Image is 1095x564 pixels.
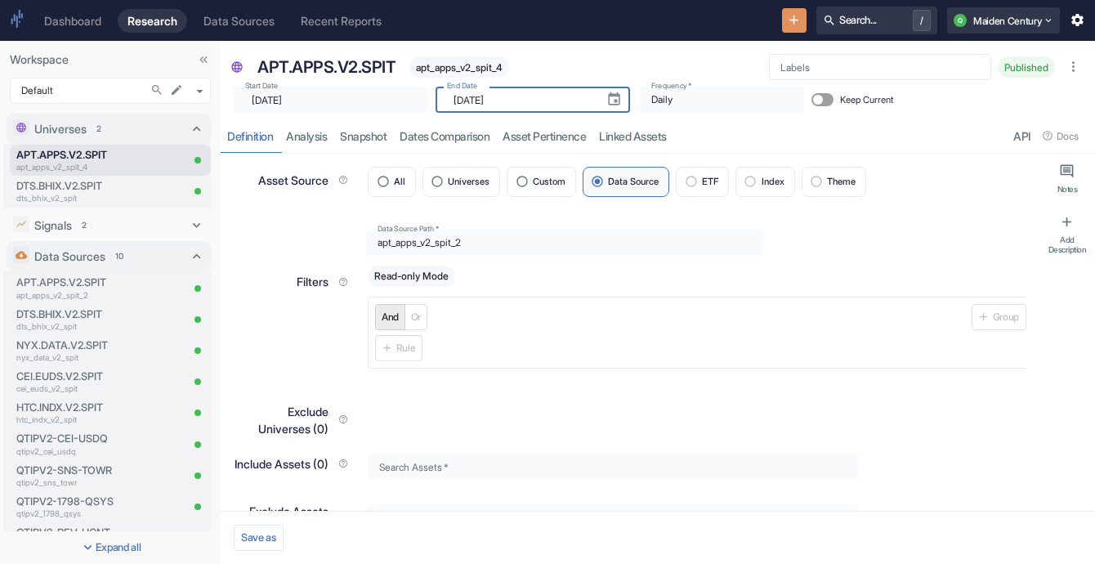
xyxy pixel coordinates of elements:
div: APT.APPS.V2.SPIT [253,51,400,83]
a: APT.APPS.V2.SPITapt_apps_v2_spit_4 [16,147,137,173]
a: Data Sources [194,9,284,33]
a: Asset Pertinence [496,119,592,153]
button: Docs [1037,123,1085,150]
a: Linked Assets [592,119,673,153]
p: Exclude Universes (0) [234,403,328,437]
p: Data Sources [34,248,105,265]
div: resource tabs [221,119,1095,153]
p: QTIPV2-REV-HCNT [16,525,180,540]
span: 2 [76,219,92,231]
a: Dates Comparison [393,119,496,153]
p: Universes [34,120,87,137]
a: Research [118,9,187,33]
button: edit [166,79,187,101]
span: ETF [702,177,718,186]
div: Daily [640,87,804,113]
div: Definition [227,129,273,144]
div: Data Sources10 [7,241,211,271]
button: QMaiden Century [947,7,1060,34]
p: dts_bhix_v2_spit [16,320,180,333]
a: analysis [279,119,333,153]
a: APT.APPS.V2.SPITapt_apps_v2_spit_2 [16,275,180,301]
p: qtipv2_1798_qsys [16,508,180,520]
a: QTIPV2-1798-QSYSqtipv2_1798_qsys [16,494,180,520]
p: Include Assets (0) [235,455,328,472]
p: qtipv2_cei_usdq [16,445,180,458]
span: 10 [109,250,129,262]
p: NYX.DATA.V2.SPIT [16,338,180,353]
p: cei_euds_v2_spit [16,383,180,395]
a: HTC.INDX.V2.SPIThtc_indx_v2_spit [16,400,180,426]
p: htc_indx_v2_spit [16,414,180,426]
button: Expand all [3,535,217,561]
a: Snapshot [333,119,393,153]
a: NYX.DATA.V2.SPITnyx_data_v2_spit [16,338,180,364]
span: Theme [827,177,856,186]
label: End Date [447,80,477,91]
p: Workspace [10,51,211,68]
button: New Resource [782,8,807,34]
p: Asset Source [258,172,328,189]
label: Data Source Path [378,223,439,234]
span: Index [762,177,784,186]
div: Data Sources [203,14,275,28]
button: Save as [234,525,284,551]
a: Recent Reports [291,9,391,33]
a: QTIPV2-REV-HCNTqtipv2_rev_hcnt [16,525,180,551]
p: APT.APPS.V2.SPIT [16,275,180,290]
input: yyyy-mm-dd [454,87,593,113]
a: DTS.BHIX.V2.SPITdts_bhix_v2_spit [16,307,180,333]
div: Universes2 [7,114,211,143]
p: Signals [34,217,72,234]
a: QTIPV2-SNS-TOWRqtipv2_sns_towr [16,463,180,489]
p: Filters [297,273,328,290]
p: apt_apps_v2_spit_2 [16,289,180,302]
span: Data Source [608,177,659,186]
span: Universe [230,60,244,77]
span: Universes [448,177,489,186]
div: Dashboard [44,14,101,28]
p: nyx_data_v2_spit [16,351,180,364]
div: Q [954,14,967,27]
span: Published [998,61,1055,74]
a: Dashboard [34,9,111,33]
div: Research [127,14,177,28]
p: QTIPV2-1798-QSYS [16,494,180,509]
a: DTS.BHIX.V2.SPITdts_bhix_v2_spit [16,178,137,204]
div: Add Description [1046,235,1088,255]
label: Frequency [651,80,692,91]
button: Search... [146,79,168,101]
span: Read-only Mode [368,270,455,282]
p: DTS.BHIX.V2.SPIT [16,307,180,322]
p: QTIPV2-CEI-USDQ [16,431,180,446]
span: apt_apps_v2_spit_4 [409,61,509,74]
span: All [394,177,405,186]
button: Search.../ [816,7,937,34]
p: CEI.EUDS.V2.SPIT [16,369,180,384]
button: Choose date, selected date is Sep 10, 2025 [600,85,628,114]
button: Collapse Sidebar [193,49,214,70]
label: Start Date [245,80,278,91]
button: Notes [1043,157,1092,201]
p: APT.APPS.V2.SPIT [16,147,137,163]
a: API [1007,119,1037,153]
p: dts_bhix_v2_spit [16,192,137,204]
p: DTS.BHIX.V2.SPIT [16,178,137,194]
input: yyyy-mm-dd [252,87,408,113]
span: 2 [91,123,107,135]
div: Signals2 [7,210,211,239]
div: Default [10,78,211,104]
p: HTC.INDX.V2.SPIT [16,400,180,415]
p: apt_apps_v2_spit_4 [16,161,137,173]
p: qtipv2_sns_towr [16,477,180,489]
span: Keep Current [840,93,894,107]
a: QTIPV2-CEI-USDQqtipv2_cei_usdq [16,431,180,457]
a: CEI.EUDS.V2.SPITcei_euds_v2_spit [16,369,180,395]
span: Custom [533,177,565,186]
p: APT.APPS.V2.SPIT [257,55,396,79]
p: QTIPV2-SNS-TOWR [16,463,180,478]
p: Exclude Assets (0) [234,503,328,537]
div: Recent Reports [301,14,382,28]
